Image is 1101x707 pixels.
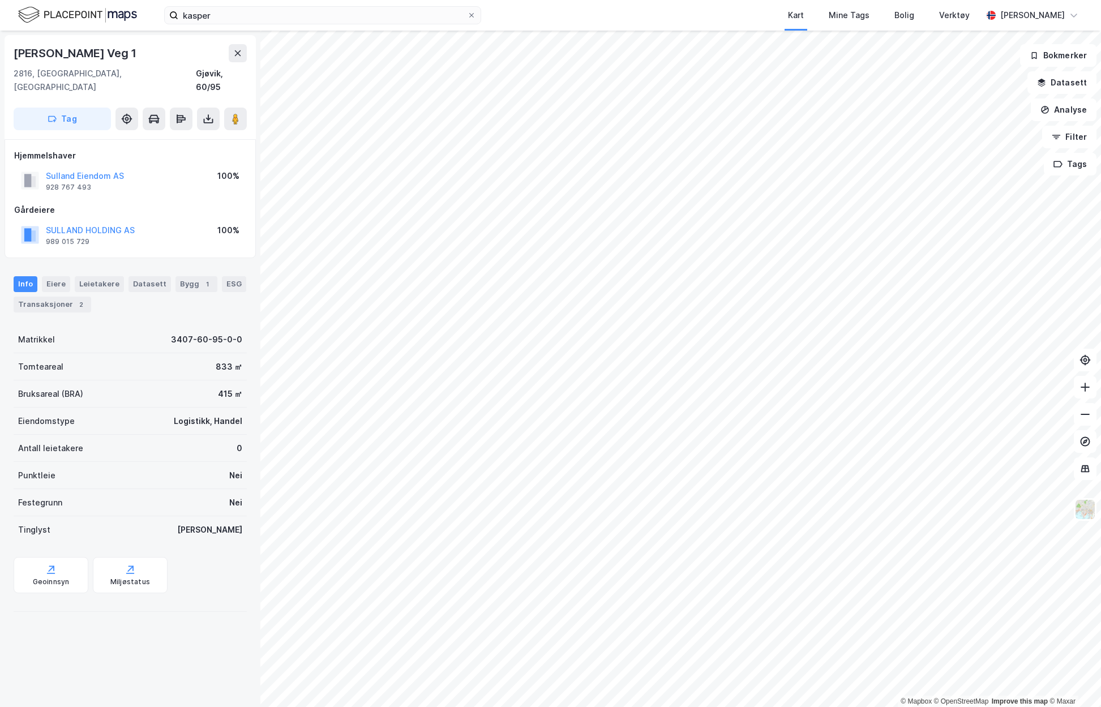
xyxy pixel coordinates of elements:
[14,108,111,130] button: Tag
[75,299,87,310] div: 2
[1044,153,1096,175] button: Tags
[14,203,246,217] div: Gårdeiere
[18,496,62,509] div: Festegrunn
[218,387,242,401] div: 415 ㎡
[178,7,467,24] input: Søk på adresse, matrikkel, gårdeiere, leietakere eller personer
[14,67,196,94] div: 2816, [GEOGRAPHIC_DATA], [GEOGRAPHIC_DATA]
[128,276,171,292] div: Datasett
[217,169,239,183] div: 100%
[222,276,246,292] div: ESG
[1020,44,1096,67] button: Bokmerker
[1000,8,1065,22] div: [PERSON_NAME]
[33,577,70,586] div: Geoinnsyn
[175,276,217,292] div: Bygg
[1074,499,1096,520] img: Z
[1031,98,1096,121] button: Analyse
[216,360,242,374] div: 833 ㎡
[171,333,242,346] div: 3407-60-95-0-0
[18,5,137,25] img: logo.f888ab2527a4732fd821a326f86c7f29.svg
[18,469,55,482] div: Punktleie
[217,224,239,237] div: 100%
[196,67,247,94] div: Gjøvik, 60/95
[1042,126,1096,148] button: Filter
[1044,653,1101,707] iframe: Chat Widget
[110,577,150,586] div: Miljøstatus
[934,697,989,705] a: OpenStreetMap
[229,469,242,482] div: Nei
[14,297,91,312] div: Transaksjoner
[14,44,139,62] div: [PERSON_NAME] Veg 1
[42,276,70,292] div: Eiere
[174,414,242,428] div: Logistikk, Handel
[788,8,804,22] div: Kart
[18,387,83,401] div: Bruksareal (BRA)
[46,183,91,192] div: 928 767 493
[14,149,246,162] div: Hjemmelshaver
[1044,653,1101,707] div: Kontrollprogram for chat
[202,278,213,290] div: 1
[229,496,242,509] div: Nei
[18,442,83,455] div: Antall leietakere
[18,360,63,374] div: Tomteareal
[18,333,55,346] div: Matrikkel
[46,237,89,246] div: 989 015 729
[18,414,75,428] div: Eiendomstype
[177,523,242,537] div: [PERSON_NAME]
[18,523,50,537] div: Tinglyst
[75,276,124,292] div: Leietakere
[939,8,970,22] div: Verktøy
[14,276,37,292] div: Info
[1027,71,1096,94] button: Datasett
[894,8,914,22] div: Bolig
[992,697,1048,705] a: Improve this map
[901,697,932,705] a: Mapbox
[237,442,242,455] div: 0
[829,8,869,22] div: Mine Tags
